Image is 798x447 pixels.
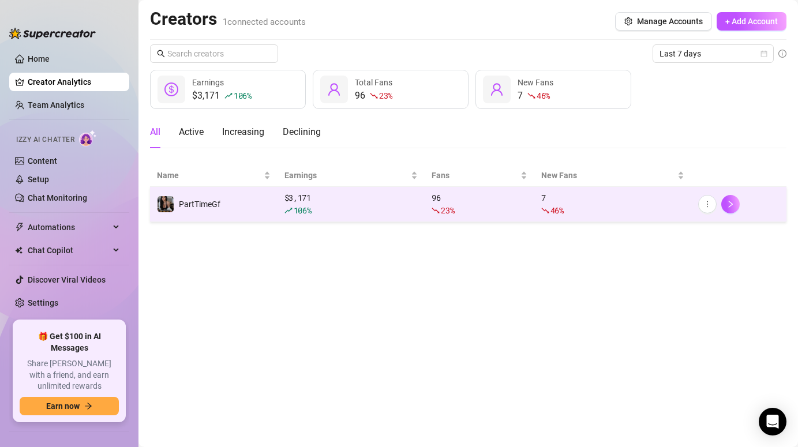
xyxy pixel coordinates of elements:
span: PartTimeGf [179,200,220,209]
span: 106 % [234,90,252,101]
span: Chat Copilot [28,241,110,260]
span: Fans [432,169,518,182]
a: Discover Viral Videos [28,275,106,284]
span: thunderbolt [15,223,24,232]
span: user [490,82,504,96]
span: 106 % [294,205,312,216]
div: 96 [432,191,527,217]
a: Content [28,156,57,166]
th: Earnings [278,164,425,187]
span: right [726,200,735,208]
span: Izzy AI Chatter [16,134,74,145]
div: Open Intercom Messenger [759,408,786,435]
span: Automations [28,218,110,236]
div: 7 [541,191,684,217]
button: Manage Accounts [615,12,712,31]
span: Earnings [284,169,409,182]
span: 46 % [537,90,550,101]
span: fall [541,206,549,215]
a: Chat Monitoring [28,193,87,202]
span: Earn now [46,401,80,411]
span: setting [624,17,632,25]
div: Increasing [222,125,264,139]
img: AI Chatter [79,130,97,147]
img: logo-BBDzfeDw.svg [9,28,96,39]
img: Chat Copilot [15,246,23,254]
div: $3,171 [192,89,252,103]
a: Settings [28,298,58,307]
span: Share [PERSON_NAME] with a friend, and earn unlimited rewards [20,358,119,392]
th: Fans [425,164,534,187]
div: Declining [283,125,321,139]
span: Manage Accounts [637,17,703,26]
input: Search creators [167,47,262,60]
span: dollar-circle [164,82,178,96]
span: info-circle [778,50,786,58]
span: New Fans [518,78,553,87]
span: rise [284,206,293,215]
span: New Fans [541,169,675,182]
a: Setup [28,175,49,184]
span: 1 connected accounts [223,17,306,27]
span: rise [224,92,233,100]
div: All [150,125,160,139]
th: Name [150,164,278,187]
span: fall [432,206,440,215]
span: Total Fans [355,78,392,87]
button: + Add Account [717,12,786,31]
div: 96 [355,89,392,103]
span: Name [157,169,261,182]
button: right [721,195,740,213]
div: $ 3,171 [284,191,418,217]
span: + Add Account [725,17,778,26]
span: arrow-right [84,402,92,410]
a: Team Analytics [28,100,84,110]
span: 23 % [441,205,454,216]
button: Earn nowarrow-right [20,397,119,415]
a: Home [28,54,50,63]
span: Earnings [192,78,224,87]
span: 🎁 Get $100 in AI Messages [20,331,119,354]
h2: Creators [150,8,306,30]
span: user [327,82,341,96]
img: PartTimeGf [158,196,174,212]
span: 23 % [379,90,392,101]
span: Last 7 days [660,45,767,62]
span: search [157,50,165,58]
div: 7 [518,89,553,103]
span: 46 % [550,205,564,216]
th: New Fans [534,164,691,187]
a: Creator Analytics [28,73,120,91]
span: more [703,200,711,208]
span: fall [527,92,535,100]
div: Active [179,125,204,139]
span: calendar [760,50,767,57]
span: fall [370,92,378,100]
